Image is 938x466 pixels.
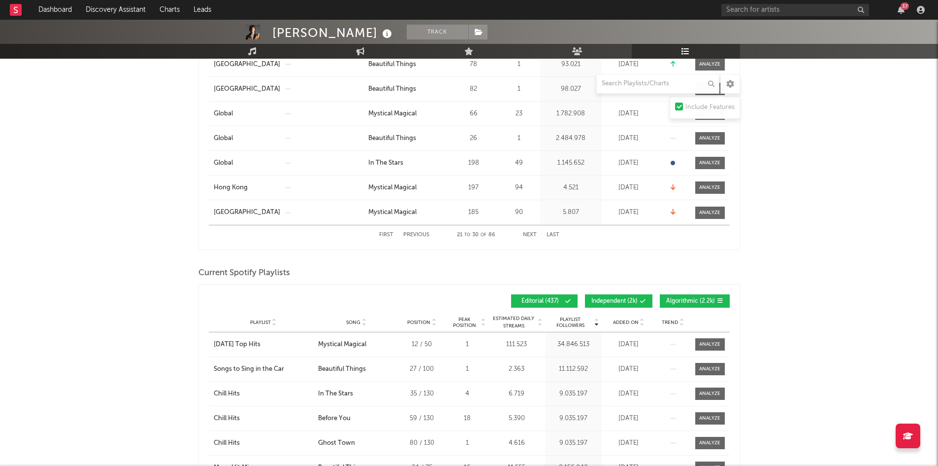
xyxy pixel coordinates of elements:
[604,364,653,374] div: [DATE]
[368,208,417,217] div: Mystical Magical
[272,25,394,41] div: [PERSON_NAME]
[407,320,430,325] span: Position
[214,389,240,399] div: Chill Hits
[491,315,537,330] span: Estimated Daily Streams
[543,84,599,94] div: 98.027
[452,134,496,143] div: 26
[198,267,290,279] span: Current Spotify Playlists
[368,109,417,119] div: Mystical Magical
[368,183,447,193] a: Mystical Magical
[449,389,486,399] div: 4
[449,340,486,350] div: 1
[368,183,417,193] div: Mystical Magical
[491,340,543,350] div: 111.523
[400,340,444,350] div: 12 / 50
[491,438,543,448] div: 4.616
[548,414,599,424] div: 9.035.197
[543,208,599,217] div: 5.807
[548,340,599,350] div: 34.846.513
[368,84,416,94] div: Beautiful Things
[898,6,905,14] button: 37
[449,364,486,374] div: 1
[346,320,360,325] span: Song
[501,208,538,217] div: 90
[501,109,538,119] div: 23
[543,109,599,119] div: 1.782.908
[214,134,233,143] div: Global
[604,389,653,399] div: [DATE]
[214,158,280,168] a: Global
[548,317,593,328] span: Playlist Followers
[501,183,538,193] div: 94
[214,183,280,193] a: Hong Kong
[464,233,470,237] span: to
[214,364,284,374] div: Songs to Sing in the Car
[491,414,543,424] div: 5.390
[214,60,280,70] a: [GEOGRAPHIC_DATA]
[452,60,496,70] div: 78
[214,109,233,119] div: Global
[214,340,313,350] a: [DATE] Top Hits
[214,414,313,424] a: Chill Hits
[604,183,653,193] div: [DATE]
[214,84,280,94] a: [GEOGRAPHIC_DATA]
[604,134,653,143] div: [DATE]
[604,414,653,424] div: [DATE]
[501,158,538,168] div: 49
[585,294,652,308] button: Independent(2k)
[250,320,271,325] span: Playlist
[491,389,543,399] div: 6.719
[523,232,537,238] button: Next
[548,438,599,448] div: 9.035.197
[543,134,599,143] div: 2.484.978
[214,134,280,143] a: Global
[452,158,496,168] div: 198
[214,438,313,448] a: Chill Hits
[368,60,447,70] a: Beautiful Things
[604,208,653,217] div: [DATE]
[368,158,447,168] a: In The Stars
[604,438,653,448] div: [DATE]
[666,298,715,304] span: Algorithmic ( 2.2k )
[491,364,543,374] div: 2.363
[449,414,486,424] div: 18
[511,294,578,308] button: Editorial(437)
[449,229,503,241] div: 21 30 86
[214,438,240,448] div: Chill Hits
[368,158,403,168] div: In The Stars
[660,294,730,308] button: Algorithmic(2.2k)
[591,298,638,304] span: Independent ( 2k )
[452,208,496,217] div: 185
[449,438,486,448] div: 1
[368,109,447,119] a: Mystical Magical
[214,364,313,374] a: Songs to Sing in the Car
[214,109,280,119] a: Global
[518,298,563,304] span: Editorial ( 437 )
[613,320,639,325] span: Added On
[604,158,653,168] div: [DATE]
[368,134,416,143] div: Beautiful Things
[318,389,353,399] div: In The Stars
[368,134,447,143] a: Beautiful Things
[400,414,444,424] div: 59 / 130
[662,320,678,325] span: Trend
[449,317,480,328] span: Peak Position
[318,364,366,374] div: Beautiful Things
[214,158,233,168] div: Global
[403,232,429,238] button: Previous
[543,158,599,168] div: 1.145.652
[452,84,496,94] div: 82
[368,84,447,94] a: Beautiful Things
[214,208,280,217] a: [GEOGRAPHIC_DATA]
[548,389,599,399] div: 9.035.197
[543,183,599,193] div: 4.521
[400,364,444,374] div: 27 / 100
[400,389,444,399] div: 35 / 130
[604,60,653,70] div: [DATE]
[604,109,653,119] div: [DATE]
[214,389,313,399] a: Chill Hits
[543,60,599,70] div: 93.021
[214,414,240,424] div: Chill Hits
[721,4,869,16] input: Search for artists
